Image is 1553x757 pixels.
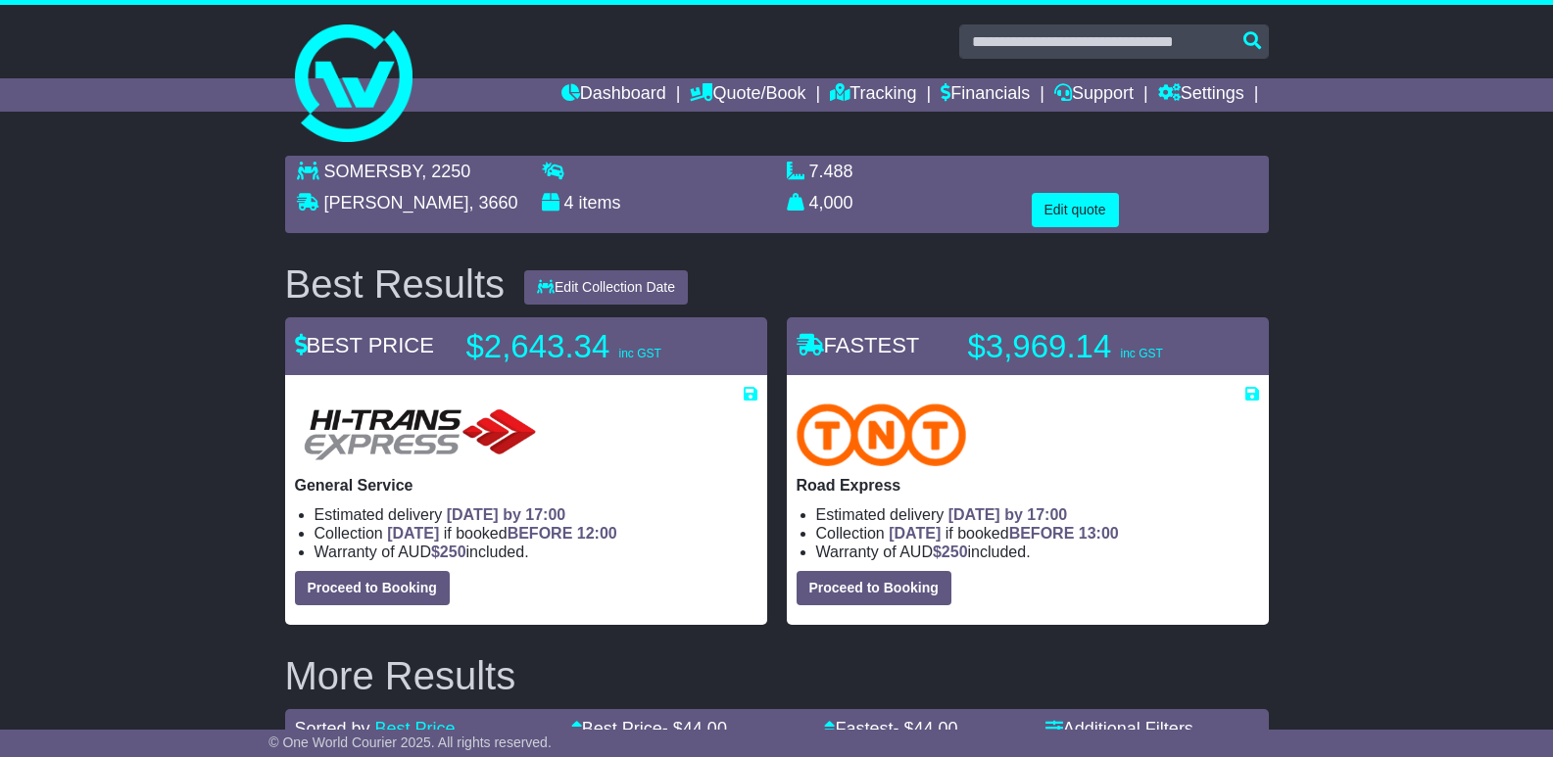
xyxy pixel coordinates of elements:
[508,525,573,542] span: BEFORE
[889,525,1118,542] span: if booked
[968,327,1213,366] p: $3,969.14
[315,524,757,543] li: Collection
[683,719,727,738] span: 44.00
[295,403,546,466] img: HiTrans: General Service
[797,571,951,605] button: Proceed to Booking
[830,78,916,112] a: Tracking
[797,476,1259,495] p: Road Express
[816,543,1259,561] li: Warranty of AUD included.
[1032,193,1119,227] button: Edit quote
[893,719,957,738] span: - $
[447,506,566,523] span: [DATE] by 17:00
[942,544,968,560] span: 250
[913,719,957,738] span: 44.00
[1079,525,1119,542] span: 13:00
[375,719,456,738] a: Best Price
[941,78,1030,112] a: Financials
[315,505,757,524] li: Estimated delivery
[431,544,466,560] span: $
[948,506,1068,523] span: [DATE] by 17:00
[933,544,968,560] span: $
[387,525,439,542] span: [DATE]
[315,543,757,561] li: Warranty of AUD included.
[797,403,967,466] img: TNT Domestic: Road Express
[618,347,660,360] span: inc GST
[824,719,957,738] a: Fastest- $44.00
[1054,78,1134,112] a: Support
[571,719,727,738] a: Best Price- $44.00
[809,193,853,213] span: 4,000
[1120,347,1162,360] span: inc GST
[816,505,1259,524] li: Estimated delivery
[295,571,450,605] button: Proceed to Booking
[579,193,621,213] span: items
[690,78,805,112] a: Quote/Book
[466,327,711,366] p: $2,643.34
[1158,78,1244,112] a: Settings
[268,734,552,750] span: © One World Courier 2025. All rights reserved.
[295,476,757,495] p: General Service
[816,524,1259,543] li: Collection
[809,162,853,181] span: 7.488
[797,333,920,357] span: FASTEST
[285,654,1269,697] h2: More Results
[469,193,518,213] span: , 3660
[524,270,688,305] button: Edit Collection Date
[564,193,574,213] span: 4
[662,719,727,738] span: - $
[295,719,370,738] span: Sorted by
[421,162,470,181] span: , 2250
[275,262,515,306] div: Best Results
[1045,719,1193,738] a: Additional Filters
[295,333,434,357] span: BEST PRICE
[561,78,666,112] a: Dashboard
[440,544,466,560] span: 250
[387,525,616,542] span: if booked
[324,162,422,181] span: SOMERSBY
[889,525,941,542] span: [DATE]
[324,193,469,213] span: [PERSON_NAME]
[577,525,617,542] span: 12:00
[1009,525,1075,542] span: BEFORE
